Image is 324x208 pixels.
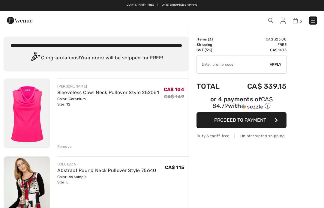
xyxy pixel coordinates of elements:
a: 3 [293,17,302,24]
img: Search [268,18,273,23]
div: Duty & tariff-free | Uninterrupted shipping [196,133,286,139]
span: CA$ 84.79 [212,96,273,109]
img: Congratulation2.svg [29,52,41,64]
img: Shopping Bag [293,18,298,23]
td: Items ( ) [196,37,230,42]
div: DOLCEZZA [57,162,156,167]
a: Abstract Round Neck Pullover Style 75640 [57,168,156,173]
span: CA$ 115 [165,165,184,170]
td: Total [196,76,230,97]
div: or 4 payments ofCA$ 84.79withSezzle Click to learn more about Sezzle [196,97,286,112]
div: [PERSON_NAME] [57,84,159,89]
td: CA$ 323.00 [230,37,287,42]
a: 1ère Avenue [7,17,32,23]
button: Proceed to Payment [196,112,286,128]
img: Sezzle [241,104,263,109]
div: Color: As sample Size: L [57,174,156,185]
td: GST (5%) [196,47,230,53]
div: Color: Geranium Size: 12 [57,96,159,107]
a: Sleeveless Cowl Neck Pullover Style 252061 [57,90,159,95]
td: CA$ 339.15 [230,76,287,97]
img: Menu [310,18,316,24]
div: Congratulations! Your order will be shipped for FREE! [11,52,182,64]
td: Free [230,42,287,47]
img: My Info [280,18,286,24]
s: CA$ 149 [164,94,184,100]
td: CA$ 16.15 [230,47,287,53]
span: 3 [209,37,211,41]
span: Proceed to Payment [214,117,266,123]
img: 1ère Avenue [7,14,32,26]
div: or 4 payments of with [196,97,286,110]
div: Remove [57,144,72,149]
span: CA$ 104 [164,87,184,92]
td: Shipping [196,42,230,47]
span: 3 [299,19,302,23]
input: Promo code [197,55,270,73]
span: Apply [270,62,282,67]
img: Sleeveless Cowl Neck Pullover Style 252061 [4,79,50,148]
